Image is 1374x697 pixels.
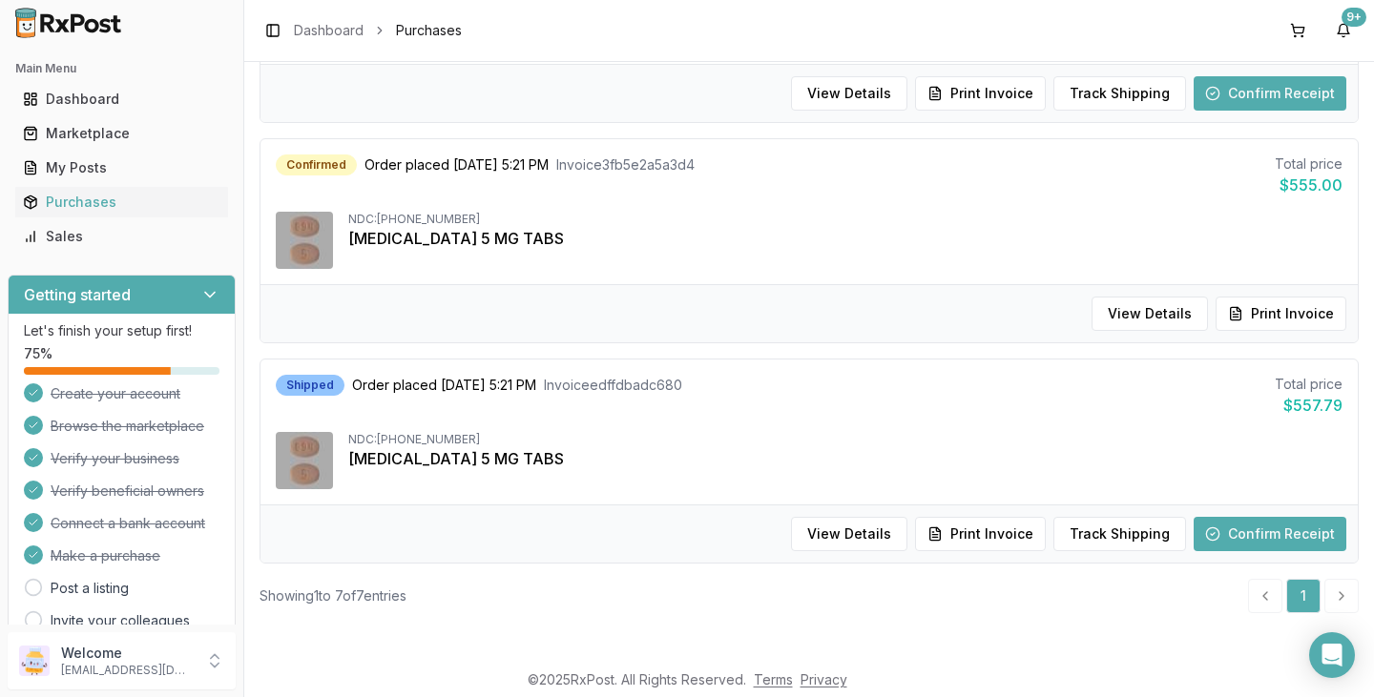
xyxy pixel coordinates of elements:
[791,517,907,551] button: View Details
[294,21,364,40] a: Dashboard
[801,671,847,687] a: Privacy
[23,90,220,109] div: Dashboard
[8,153,236,183] button: My Posts
[24,321,219,340] p: Let's finish your setup first!
[19,646,50,676] img: User avatar
[276,432,333,489] img: Eliquis 5 MG TABS
[61,644,194,663] p: Welcome
[15,151,228,185] a: My Posts
[276,212,333,269] img: Eliquis 5 MG TABS
[276,154,357,175] div: Confirmed
[51,449,179,468] span: Verify your business
[294,21,462,40] nav: breadcrumb
[1275,394,1343,417] div: $557.79
[754,671,793,687] a: Terms
[348,227,1343,250] div: [MEDICAL_DATA] 5 MG TABS
[24,283,131,306] h3: Getting started
[364,155,549,174] span: Order placed [DATE] 5:21 PM
[556,155,695,174] span: Invoice 3fb5e2a5a3d4
[1286,579,1321,613] a: 1
[1053,517,1186,551] button: Track Shipping
[1248,579,1359,613] nav: pagination
[1194,76,1346,111] button: Confirm Receipt
[1275,375,1343,394] div: Total price
[348,212,1343,227] div: NDC: [PHONE_NUMBER]
[51,384,180,403] span: Create your account
[791,76,907,111] button: View Details
[51,546,160,565] span: Make a purchase
[15,185,228,219] a: Purchases
[8,8,130,38] img: RxPost Logo
[15,61,228,76] h2: Main Menu
[1053,76,1186,111] button: Track Shipping
[23,124,220,143] div: Marketplace
[276,375,344,396] div: Shipped
[260,586,406,605] div: Showing 1 to 7 of 7 entries
[1275,154,1343,174] div: Total price
[1328,15,1359,46] button: 9+
[51,579,129,598] a: Post a listing
[8,118,236,149] button: Marketplace
[15,116,228,151] a: Marketplace
[51,417,204,436] span: Browse the marketplace
[51,514,205,533] span: Connect a bank account
[348,432,1343,447] div: NDC: [PHONE_NUMBER]
[24,344,52,363] span: 75 %
[23,193,220,212] div: Purchases
[61,663,194,678] p: [EMAIL_ADDRESS][DOMAIN_NAME]
[51,611,190,630] a: Invite your colleagues
[1309,632,1355,678] div: Open Intercom Messenger
[915,517,1046,551] button: Print Invoice
[352,376,536,395] span: Order placed [DATE] 5:21 PM
[23,227,220,246] div: Sales
[15,82,228,116] a: Dashboard
[544,376,682,395] span: Invoice edffdbadc680
[8,221,236,252] button: Sales
[396,21,462,40] span: Purchases
[1275,174,1343,196] div: $555.00
[1092,297,1208,331] button: View Details
[915,76,1046,111] button: Print Invoice
[1342,8,1366,27] div: 9+
[8,187,236,217] button: Purchases
[1216,297,1346,331] button: Print Invoice
[1194,517,1346,551] button: Confirm Receipt
[8,84,236,114] button: Dashboard
[23,158,220,177] div: My Posts
[51,482,204,501] span: Verify beneficial owners
[348,447,1343,470] div: [MEDICAL_DATA] 5 MG TABS
[15,219,228,254] a: Sales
